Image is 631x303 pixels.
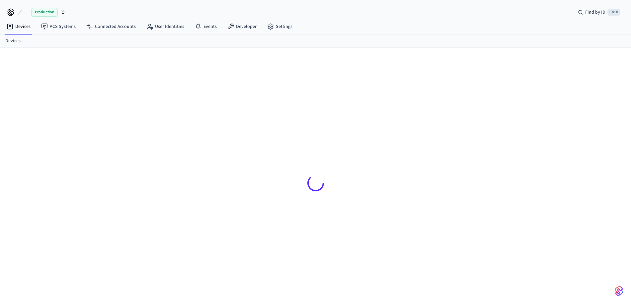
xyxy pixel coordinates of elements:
a: Devices [1,21,36,33]
a: Connected Accounts [81,21,141,33]
a: Settings [262,21,298,33]
a: ACS Systems [36,21,81,33]
div: Find by IDCtrl K [573,6,626,18]
a: Developer [222,21,262,33]
span: Find by ID [585,9,605,16]
span: Ctrl K [607,9,620,16]
img: SeamLogoGradient.69752ec5.svg [615,286,623,296]
span: Production [31,8,58,17]
a: User Identities [141,21,190,33]
a: Events [190,21,222,33]
a: Devices [5,38,21,45]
